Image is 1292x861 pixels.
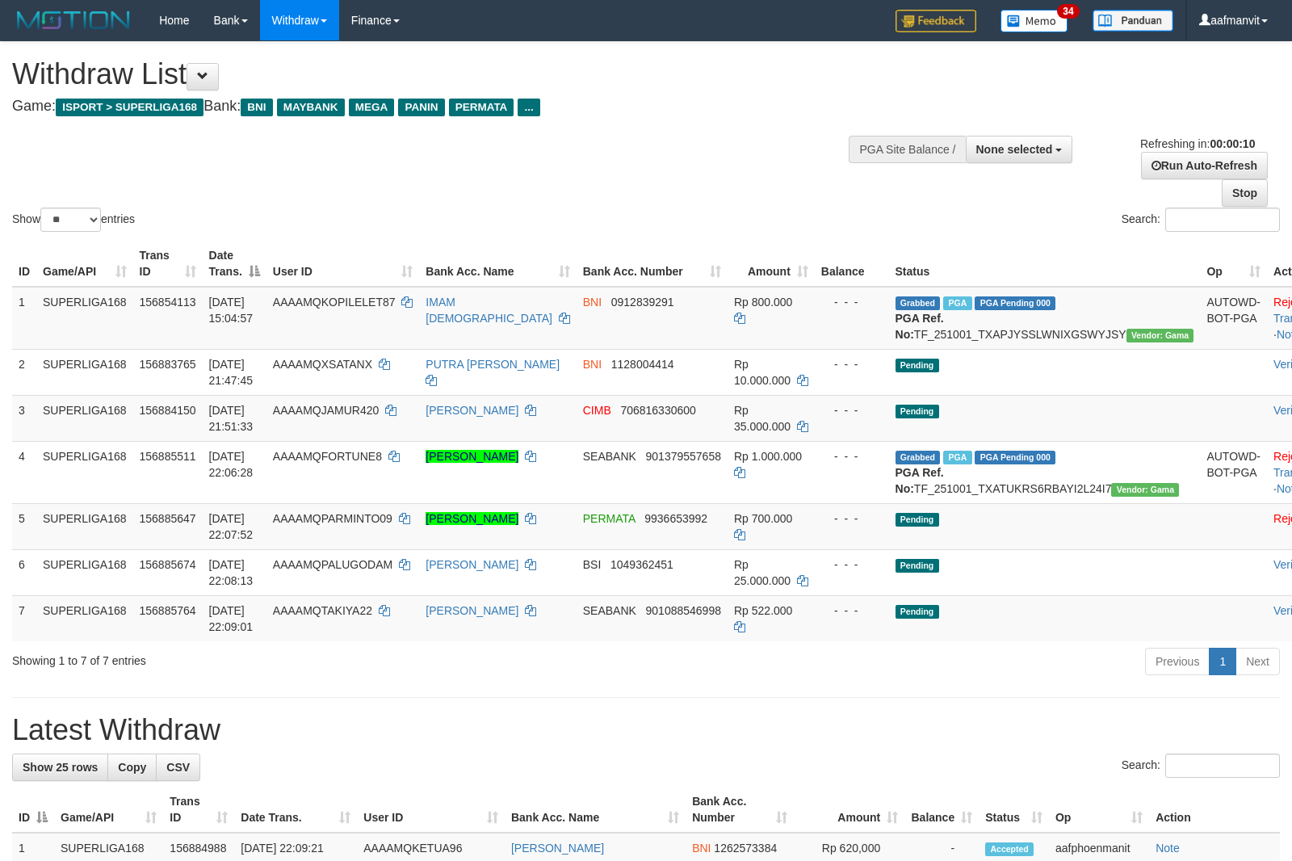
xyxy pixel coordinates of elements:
[426,358,560,371] a: PUTRA [PERSON_NAME]
[583,558,602,571] span: BSI
[273,512,392,525] span: AAAAMQPARMINTO09
[133,241,203,287] th: Trans ID: activate to sort column ascending
[1111,483,1179,497] span: Vendor URL: https://trx31.1velocity.biz
[821,294,883,310] div: - - -
[426,450,518,463] a: [PERSON_NAME]
[140,296,196,309] span: 156854113
[12,754,108,781] a: Show 25 rows
[273,296,396,309] span: AAAAMQKOPILELET87
[209,404,254,433] span: [DATE] 21:51:33
[1149,787,1280,833] th: Action
[583,296,602,309] span: BNI
[40,208,101,232] select: Showentries
[583,404,611,417] span: CIMB
[398,99,444,116] span: PANIN
[36,395,133,441] td: SUPERLIGA168
[426,296,552,325] a: IMAM [DEMOGRAPHIC_DATA]
[849,136,965,163] div: PGA Site Balance /
[714,842,777,855] span: Copy 1262573384 to clipboard
[943,451,971,464] span: Marked by aafromsomean
[241,99,272,116] span: BNI
[686,787,794,833] th: Bank Acc. Number: activate to sort column ascending
[209,512,254,541] span: [DATE] 22:07:52
[1093,10,1173,31] img: panduan.png
[1200,441,1267,503] td: AUTOWD-BOT-PGA
[426,404,518,417] a: [PERSON_NAME]
[896,312,944,341] b: PGA Ref. No:
[610,558,673,571] span: Copy 1049362451 to clipboard
[36,441,133,503] td: SUPERLIGA168
[1165,754,1280,778] input: Search:
[975,451,1055,464] span: PGA Pending
[511,842,604,855] a: [PERSON_NAME]
[896,559,939,573] span: Pending
[1122,754,1280,778] label: Search:
[12,646,526,669] div: Showing 1 to 7 of 7 entries
[1140,137,1255,150] span: Refreshing in:
[1200,241,1267,287] th: Op: activate to sort column ascending
[889,441,1201,503] td: TF_251001_TXATUKRS6RBAYI2L24I7
[1235,648,1280,675] a: Next
[12,349,36,395] td: 2
[976,143,1053,156] span: None selected
[23,761,98,774] span: Show 25 rows
[821,402,883,418] div: - - -
[163,787,234,833] th: Trans ID: activate to sort column ascending
[896,405,939,418] span: Pending
[583,358,602,371] span: BNI
[140,512,196,525] span: 156885647
[1209,648,1236,675] a: 1
[12,99,845,115] h4: Game: Bank:
[611,358,674,371] span: Copy 1128004414 to clipboard
[734,296,792,309] span: Rp 800.000
[896,10,976,32] img: Feedback.jpg
[985,842,1034,856] span: Accepted
[646,450,721,463] span: Copy 901379557658 to clipboard
[821,510,883,527] div: - - -
[140,604,196,617] span: 156885764
[209,358,254,387] span: [DATE] 21:47:45
[692,842,711,855] span: BNI
[1000,10,1068,32] img: Button%20Memo.svg
[12,549,36,595] td: 6
[821,448,883,464] div: - - -
[54,787,163,833] th: Game/API: activate to sort column ascending
[734,450,802,463] span: Rp 1.000.000
[203,241,266,287] th: Date Trans.: activate to sort column descending
[107,754,157,781] a: Copy
[12,503,36,549] td: 5
[821,556,883,573] div: - - -
[889,287,1201,350] td: TF_251001_TXAPJYSSLWNIXGSWYJSY
[12,208,135,232] label: Show entries
[36,549,133,595] td: SUPERLIGA168
[12,595,36,641] td: 7
[12,441,36,503] td: 4
[12,8,135,32] img: MOTION_logo.png
[140,358,196,371] span: 156883765
[821,356,883,372] div: - - -
[12,395,36,441] td: 3
[209,450,254,479] span: [DATE] 22:06:28
[734,604,792,617] span: Rp 522.000
[1165,208,1280,232] input: Search:
[140,404,196,417] span: 156884150
[904,787,979,833] th: Balance: activate to sort column ascending
[620,404,695,417] span: Copy 706816330600 to clipboard
[118,761,146,774] span: Copy
[357,787,505,833] th: User ID: activate to sort column ascending
[896,513,939,527] span: Pending
[1145,648,1210,675] a: Previous
[419,241,576,287] th: Bank Acc. Name: activate to sort column ascending
[794,787,904,833] th: Amount: activate to sort column ascending
[209,604,254,633] span: [DATE] 22:09:01
[728,241,815,287] th: Amount: activate to sort column ascending
[56,99,203,116] span: ISPORT > SUPERLIGA168
[140,558,196,571] span: 156885674
[140,450,196,463] span: 156885511
[12,787,54,833] th: ID: activate to sort column descending
[12,58,845,90] h1: Withdraw List
[266,241,420,287] th: User ID: activate to sort column ascending
[734,404,791,433] span: Rp 35.000.000
[156,754,200,781] a: CSV
[577,241,728,287] th: Bank Acc. Number: activate to sort column ascending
